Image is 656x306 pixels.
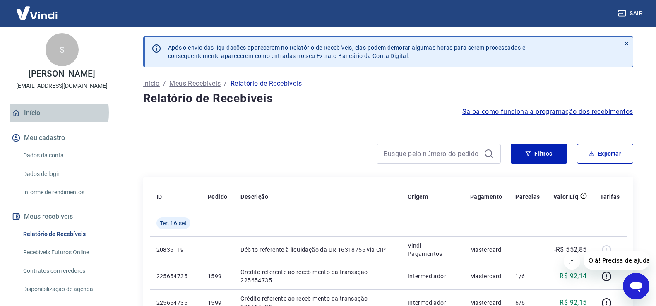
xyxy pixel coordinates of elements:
[554,245,587,255] p: -R$ 552,85
[20,166,114,183] a: Dados de login
[143,79,160,89] a: Início
[20,263,114,279] a: Contratos com credores
[577,144,633,164] button: Exportar
[600,193,620,201] p: Tarifas
[511,144,567,164] button: Filtros
[169,79,221,89] a: Meus Recebíveis
[515,193,540,201] p: Parcelas
[408,193,428,201] p: Origem
[10,104,114,122] a: Início
[156,272,195,280] p: 225654735
[208,193,227,201] p: Pedido
[10,0,64,26] img: Vindi
[553,193,580,201] p: Valor Líq.
[20,184,114,201] a: Informe de rendimentos
[29,70,95,78] p: [PERSON_NAME]
[623,273,649,299] iframe: Botão para abrir a janela de mensagens
[20,244,114,261] a: Recebíveis Futuros Online
[240,268,394,284] p: Crédito referente ao recebimento da transação 225654735
[231,79,302,89] p: Relatório de Recebíveis
[163,79,166,89] p: /
[20,226,114,243] a: Relatório de Recebíveis
[20,281,114,298] a: Disponibilização de agenda
[10,129,114,147] button: Meu cadastro
[224,79,227,89] p: /
[470,272,502,280] p: Mastercard
[240,193,268,201] p: Descrição
[462,107,633,117] a: Saiba como funciona a programação dos recebimentos
[208,272,227,280] p: 1599
[160,219,187,227] span: Ter, 16 set
[564,253,580,270] iframe: Fechar mensagem
[168,43,526,60] p: Após o envio das liquidações aparecerem no Relatório de Recebíveis, elas podem demorar algumas ho...
[5,6,70,12] span: Olá! Precisa de ajuda?
[156,193,162,201] p: ID
[143,90,633,107] h4: Relatório de Recebíveis
[156,246,195,254] p: 20836119
[515,246,540,254] p: -
[515,272,540,280] p: 1/6
[240,246,394,254] p: Débito referente à liquidação da UR 16318756 via CIP
[408,241,457,258] p: Vindi Pagamentos
[560,271,586,281] p: R$ 92,14
[46,33,79,66] div: S
[616,6,646,21] button: Sair
[10,207,114,226] button: Meus recebíveis
[20,147,114,164] a: Dados da conta
[384,147,481,160] input: Busque pelo número do pedido
[408,272,457,280] p: Intermediador
[16,82,108,90] p: [EMAIL_ADDRESS][DOMAIN_NAME]
[470,246,502,254] p: Mastercard
[470,193,502,201] p: Pagamento
[584,251,649,270] iframe: Mensagem da empresa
